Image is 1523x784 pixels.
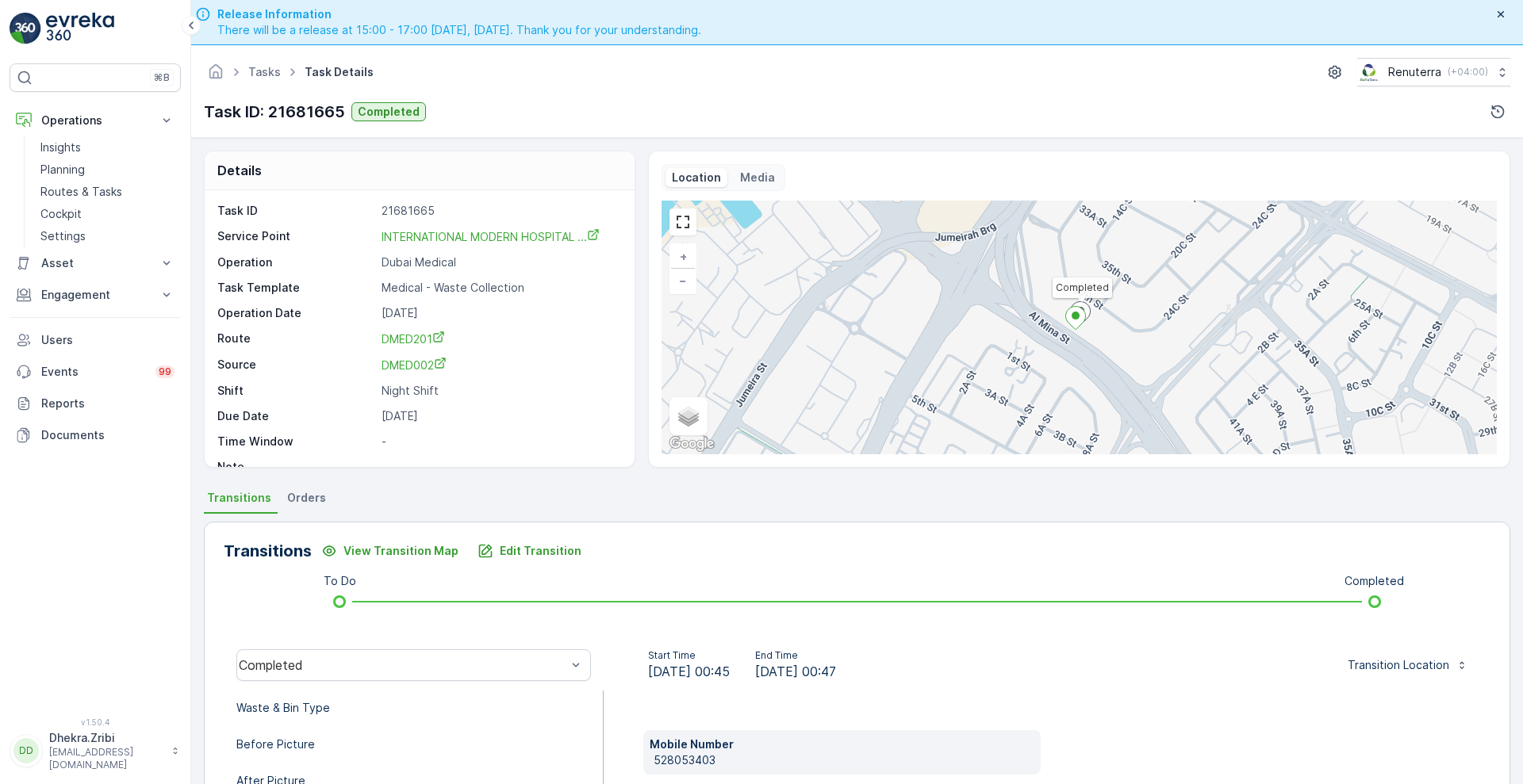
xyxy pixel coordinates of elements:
span: There will be a release at 15:00 - 17:00 [DATE], [DATE]. Thank you for your understanding. [217,22,701,38]
p: Dhekra.Zribi [49,730,163,746]
a: Tasks [248,65,281,78]
p: Night Shift [382,383,618,399]
p: Users [41,332,175,348]
p: Engagement [41,287,149,303]
a: Planning [34,159,181,181]
p: Settings [40,228,86,244]
p: [DATE] [382,408,618,424]
button: View Transition Map [312,538,468,564]
button: Transition Location [1338,652,1478,678]
span: − [679,273,687,287]
p: 21681665 [382,203,618,219]
p: Events [41,364,146,380]
a: Documents [10,419,181,451]
p: Details [217,161,262,180]
a: Layers [671,399,706,434]
a: Reports [10,388,181,419]
p: Time Window [217,434,375,449]
p: Documents [41,427,175,443]
p: Task Template [217,280,375,296]
p: View Transition Map [343,543,458,559]
p: 99 [159,365,171,378]
p: ( +04:00 ) [1448,66,1488,78]
a: Settings [34,225,181,247]
span: Release Information [217,6,701,22]
p: Note [217,459,375,475]
p: Asset [41,255,149,271]
a: DMED201 [382,331,618,347]
p: Task ID [217,203,375,219]
p: Cockpit [40,206,82,222]
p: Start Time [648,649,730,662]
p: Due Date [217,408,375,424]
p: 528053403 [654,752,1034,768]
p: - [382,459,618,475]
span: + [680,250,687,263]
p: Transitions [224,539,312,563]
p: Medical - Waste Collection [382,280,618,296]
p: Operation Date [217,305,375,321]
p: Shift [217,383,375,399]
p: Dubai Medical [382,254,618,270]
a: DMED002 [382,357,618,373]
p: Transition Location [1348,657,1449,673]
a: Open this area in Google Maps (opens a new window) [666,434,718,454]
p: Planning [40,162,85,178]
a: Homepage [207,69,224,82]
p: End Time [755,649,836,662]
a: Insights [34,136,181,159]
p: Completed [358,104,420,120]
a: View Fullscreen [671,210,695,234]
span: INTERNATIONAL MODERN HOSPITAL ... [382,230,600,243]
img: Screenshot_2024-07-26_at_13.33.01.png [1357,63,1382,81]
p: Renuterra [1388,64,1441,80]
p: Mobile Number [650,736,1034,752]
p: [EMAIL_ADDRESS][DOMAIN_NAME] [49,746,163,771]
button: Renuterra(+04:00) [1357,58,1510,86]
p: Before Picture [236,736,315,752]
button: Engagement [10,279,181,311]
span: Transitions [207,490,271,506]
button: Asset [10,247,181,279]
p: Insights [40,140,81,155]
p: Edit Transition [500,543,581,559]
a: Users [10,324,181,356]
p: To Do [324,573,356,589]
span: [DATE] 00:47 [755,662,836,681]
button: Completed [351,102,426,121]
span: DMED002 [382,358,447,372]
a: Zoom Out [671,269,695,293]
img: logo_light-DOdMpM7g.png [46,13,114,44]
p: Source [217,357,375,373]
p: Operation [217,254,375,270]
p: Completed [1345,573,1404,589]
p: Waste & Bin Type [236,700,330,716]
a: Events99 [10,356,181,388]
p: Service Point [217,228,375,245]
span: v 1.50.4 [10,717,181,727]
div: Completed [239,658,566,672]
button: Operations [10,105,181,136]
span: Orders [287,490,326,506]
p: - [382,434,618,449]
p: Task ID: 21681665 [204,100,345,124]
button: Edit Transition [468,538,591,564]
p: Reports [41,396,175,411]
a: Cockpit [34,203,181,225]
a: Zoom In [671,245,695,269]
div: DD [13,738,39,763]
img: logo [10,13,41,44]
p: Media [740,170,775,185]
span: Task Details [301,64,377,80]
p: Routes & Tasks [40,184,122,200]
p: [DATE] [382,305,618,321]
img: Google [666,434,718,454]
a: Routes & Tasks [34,181,181,203]
p: Operations [41,113,149,128]
p: ⌘B [154,71,170,84]
span: DMED201 [382,332,445,346]
span: [DATE] 00:45 [648,662,730,681]
p: Location [672,170,721,185]
p: Route [217,331,375,347]
a: INTERNATIONAL MODERN HOSPITAL ... [382,228,600,244]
